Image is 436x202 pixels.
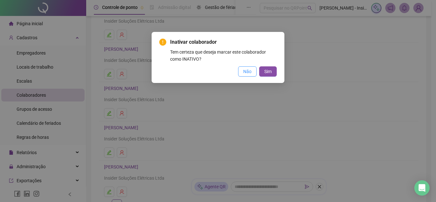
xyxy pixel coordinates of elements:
span: Sim [264,68,272,75]
button: Não [238,66,257,77]
span: exclamation-circle [159,39,166,46]
span: Tem certeza que deseja marcar este colaborador como INATIVO? [170,49,266,62]
button: Sim [259,66,277,77]
span: Inativar colaborador [170,39,217,45]
span: Não [243,68,252,75]
div: Open Intercom Messenger [414,180,430,196]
